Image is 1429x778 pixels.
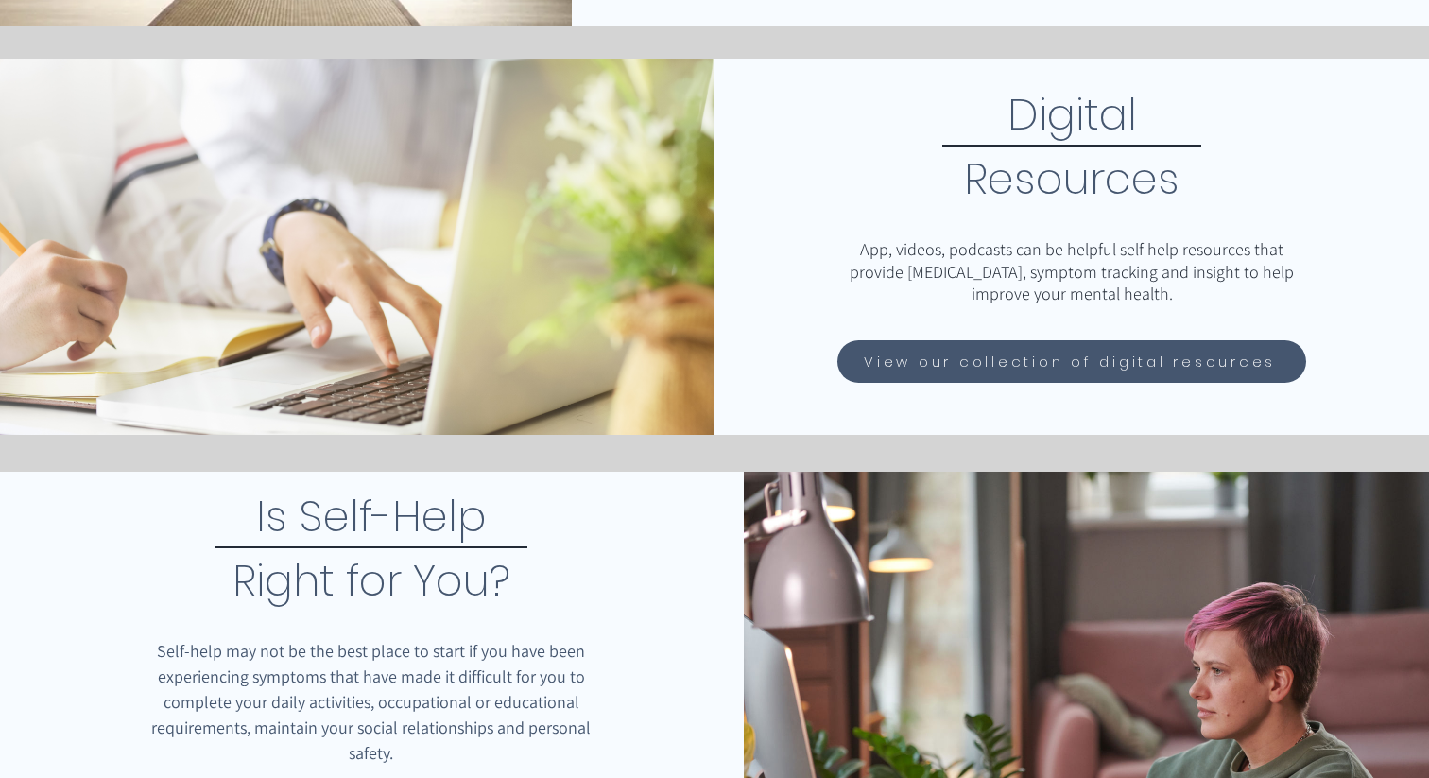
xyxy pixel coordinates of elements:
[837,340,1306,383] a: View our collection of digital resources
[850,238,1294,304] span: App, videos, podcasts can be helpful self help resources that provide [MEDICAL_DATA], symptom tra...
[232,487,510,611] span: Is Self-Help Right for You?
[964,85,1179,209] span: Digital Resources
[151,640,591,764] span: Self-help may not be the best place to start if you have been experiencing symptoms that have mad...
[864,351,1276,372] span: View our collection of digital resources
